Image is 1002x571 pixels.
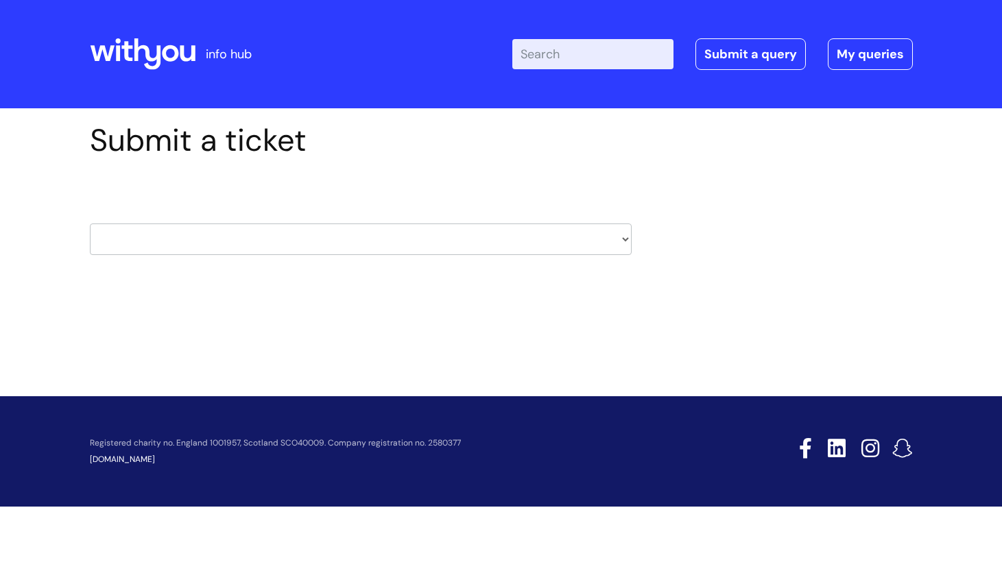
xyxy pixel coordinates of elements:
[512,39,673,69] input: Search
[90,439,702,448] p: Registered charity no. England 1001957, Scotland SCO40009. Company registration no. 2580377
[695,38,806,70] a: Submit a query
[90,454,155,465] a: [DOMAIN_NAME]
[828,38,913,70] a: My queries
[206,43,252,65] p: info hub
[90,122,632,159] h1: Submit a ticket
